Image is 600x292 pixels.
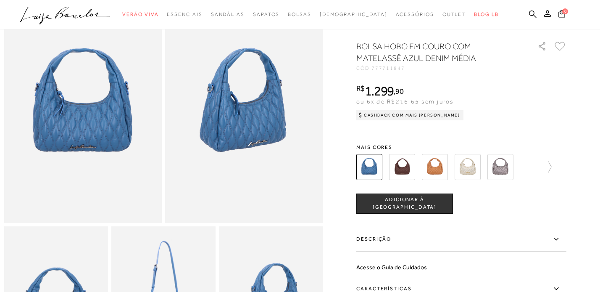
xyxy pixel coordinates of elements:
[356,193,453,213] button: ADICIONAR À [GEOGRAPHIC_DATA]
[288,11,311,17] span: Bolsas
[371,65,405,71] span: 777711847
[356,144,566,149] span: Mais cores
[167,7,202,22] a: noSubCategoriesText
[320,11,387,17] span: [DEMOGRAPHIC_DATA]
[253,11,279,17] span: Sapatos
[487,154,513,180] img: BOLSA HOBO EM COURO COM MATELASSÊ METALIZADO TITÂNIO MÉDIA
[455,154,481,180] img: BOLSA HOBO EM COURO COM MATELASSÊ DOURADO MÉDIA
[556,9,568,21] button: 0
[474,11,498,17] span: BLOG LB
[394,87,403,95] i: ,
[395,86,403,95] span: 90
[356,110,463,120] div: Cashback com Mais [PERSON_NAME]
[122,7,158,22] a: noSubCategoriesText
[167,11,202,17] span: Essenciais
[356,154,382,180] img: BOLSA HOBO EM COURO COM MATELASSÊ AZUL DENIM MÉDIA
[320,7,387,22] a: noSubCategoriesText
[356,40,514,64] h1: BOLSA HOBO EM COURO COM MATELASSÊ AZUL DENIM MÉDIA
[474,7,498,22] a: BLOG LB
[389,154,415,180] img: BOLSA HOBO EM COURO COM MATELASSÊ CAFÉ MÉDIA
[211,11,245,17] span: Sandálias
[422,154,448,180] img: BOLSA HOBO EM COURO COM MATELASSÊ CARAMELO MÉDIA
[356,84,365,92] i: R$
[442,7,466,22] a: noSubCategoriesText
[356,227,566,251] label: Descrição
[288,7,311,22] a: noSubCategoriesText
[357,196,453,211] span: ADICIONAR À [GEOGRAPHIC_DATA]
[356,66,524,71] div: CÓD:
[365,83,394,98] span: 1.299
[122,11,158,17] span: Verão Viva
[396,7,434,22] a: noSubCategoriesText
[356,263,427,270] a: Acesse o Guia de Cuidados
[356,98,453,105] span: ou 6x de R$216,65 sem juros
[442,11,466,17] span: Outlet
[211,7,245,22] a: noSubCategoriesText
[253,7,279,22] a: noSubCategoriesText
[396,11,434,17] span: Acessórios
[562,8,568,14] span: 0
